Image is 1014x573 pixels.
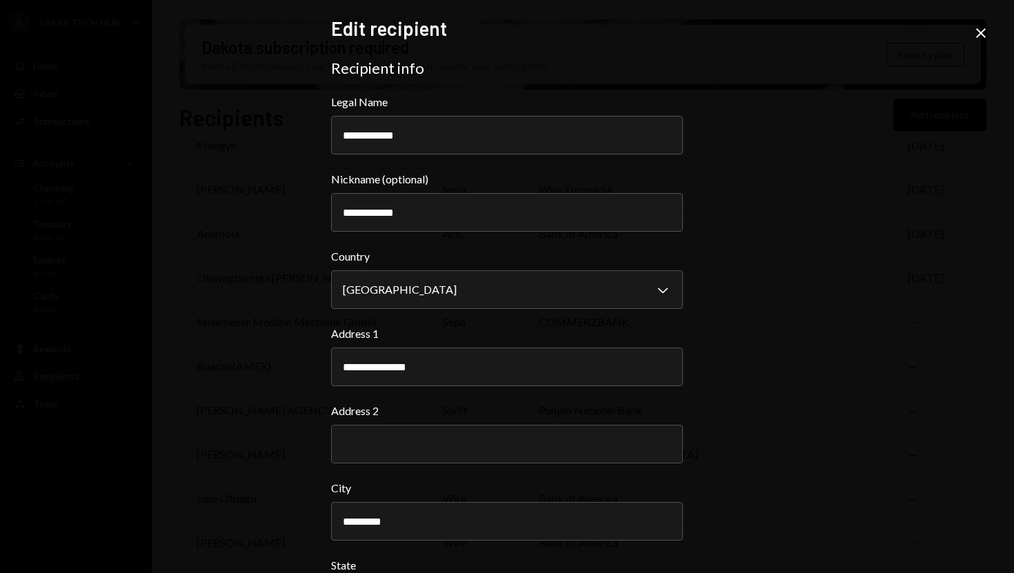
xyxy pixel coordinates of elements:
label: City [331,480,683,496]
label: Legal Name [331,94,683,110]
label: Address 1 [331,325,683,342]
label: Address 2 [331,403,683,419]
label: Country [331,248,683,265]
div: Recipient info [331,59,683,78]
h2: Edit recipient [331,15,683,42]
label: Nickname (optional) [331,171,683,188]
button: Country [331,270,683,309]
